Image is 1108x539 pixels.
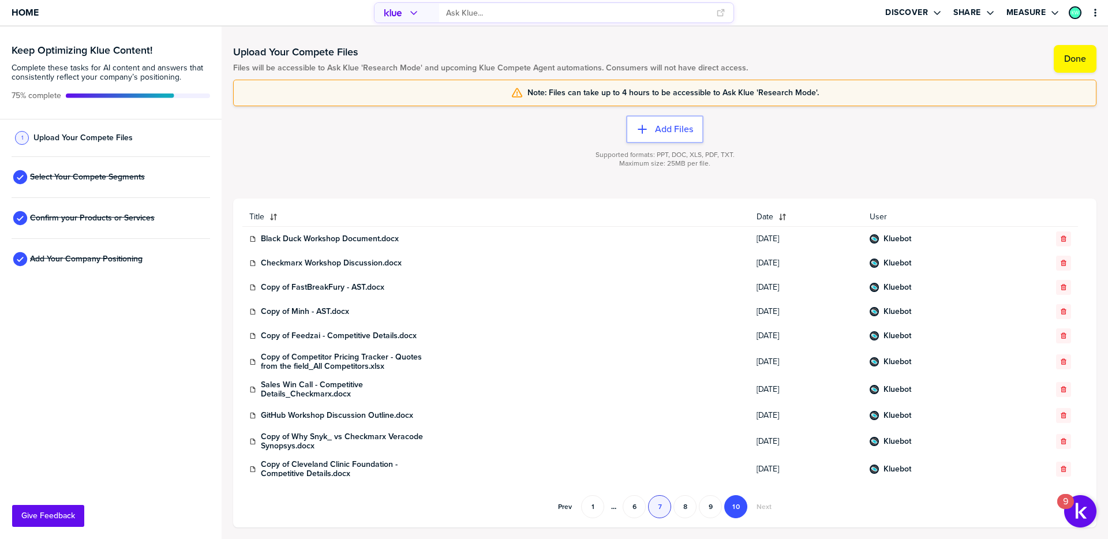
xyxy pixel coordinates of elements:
[884,283,911,292] a: Kluebot
[527,88,819,98] span: Note: Files can take up to 4 hours to be accessible to Ask Klue 'Research Mode'.
[551,495,579,518] button: Go to previous page
[871,308,878,315] img: 60f17eee712c3062f0cc75446d79b86e-sml.png
[870,357,879,366] div: Kluebot
[1006,8,1046,18] label: Measure
[871,358,878,365] img: 60f17eee712c3062f0cc75446d79b86e-sml.png
[870,465,879,474] div: Kluebot
[30,214,155,223] span: Confirm your Products or Services
[884,437,911,446] a: Kluebot
[871,412,878,419] img: 60f17eee712c3062f0cc75446d79b86e-sml.png
[870,331,879,340] div: Kluebot
[446,3,709,23] input: Ask Klue...
[757,437,856,446] span: [DATE]
[757,212,773,222] span: Date
[871,235,878,242] img: 60f17eee712c3062f0cc75446d79b86e-sml.png
[757,331,856,340] span: [DATE]
[623,495,646,518] button: Go to page 6
[261,460,434,478] a: Copy of Cleveland Clinic Foundation - Competitive Details.docx
[249,212,264,222] span: Title
[871,260,878,267] img: 60f17eee712c3062f0cc75446d79b86e-sml.png
[884,234,911,244] a: Kluebot
[871,438,878,445] img: 60f17eee712c3062f0cc75446d79b86e-sml.png
[870,411,879,420] div: Kluebot
[655,123,693,135] label: Add Files
[30,173,145,182] span: Select Your Compete Segments
[12,505,84,527] button: Give Feedback
[1063,501,1068,516] div: 9
[1070,8,1080,18] img: 790c79aec32c2fbae9e8ee0dead9c7e3-sml.png
[953,8,981,18] label: Share
[884,385,911,394] a: Kluebot
[261,353,434,371] a: Copy of Competitor Pricing Tracker - Quotes from the field_All Competitors.xlsx
[757,259,856,268] span: [DATE]
[619,159,710,168] span: Maximum size: 25MB per file.
[648,495,671,518] button: Go to page 7
[885,8,928,18] label: Discover
[12,8,39,17] span: Home
[261,380,434,399] a: Sales Win Call - Competitive Details_Checkmarx.docx
[870,437,879,446] div: Kluebot
[871,386,878,393] img: 60f17eee712c3062f0cc75446d79b86e-sml.png
[1068,5,1083,20] a: Edit Profile
[884,465,911,474] a: Kluebot
[870,259,879,268] div: Kluebot
[757,307,856,316] span: [DATE]
[12,45,210,55] h3: Keep Optimizing Klue Content!
[12,91,61,100] span: Active
[261,259,402,268] a: Checkmarx Workshop Discussion.docx
[1069,6,1081,19] div: Kirsten Wissel
[757,411,856,420] span: [DATE]
[550,495,780,518] nav: Pagination Navigation
[261,331,417,340] a: Copy of Feedzai - Competitive Details.docx
[596,151,735,159] span: Supported formats: PPT, DOC, XLS, PDF, TXT.
[871,466,878,473] img: 60f17eee712c3062f0cc75446d79b86e-sml.png
[1064,495,1096,527] button: Open Resource Center, 9 new notifications
[884,411,911,420] a: Kluebot
[750,495,778,518] button: Go to next page
[870,385,879,394] div: Kluebot
[757,234,856,244] span: [DATE]
[261,307,349,316] a: Copy of Minh - AST.docx
[871,332,878,339] img: 60f17eee712c3062f0cc75446d79b86e-sml.png
[871,284,878,291] img: 60f17eee712c3062f0cc75446d79b86e-sml.png
[884,259,911,268] a: Kluebot
[884,357,911,366] a: Kluebot
[21,133,23,142] span: 1
[233,45,748,59] h1: Upload Your Compete Files
[757,465,856,474] span: [DATE]
[261,411,413,420] a: GitHub Workshop Discussion Outline.docx
[699,495,722,518] button: Go to page 9
[870,212,997,222] span: User
[757,357,856,366] span: [DATE]
[33,133,133,143] span: Upload Your Compete Files
[233,63,748,73] span: Files will be accessible to Ask Klue 'Research Mode' and upcoming Klue Compete Agent automations....
[581,495,604,518] button: Go to page 1
[870,307,879,316] div: Kluebot
[12,63,210,82] span: Complete these tasks for AI content and answers that consistently reflect your company’s position...
[870,283,879,292] div: Kluebot
[757,385,856,394] span: [DATE]
[261,283,384,292] a: Copy of FastBreakFury - AST.docx
[1064,53,1086,65] label: Done
[261,234,399,244] a: Black Duck Workshop Document.docx
[30,254,143,264] span: Add Your Company Positioning
[673,495,697,518] button: Go to page 8
[757,283,856,292] span: [DATE]
[870,234,879,244] div: Kluebot
[261,432,434,451] a: Copy of Why Snyk_ vs Checkmarx Veracode Synopsys.docx
[884,331,911,340] a: Kluebot
[884,307,911,316] a: Kluebot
